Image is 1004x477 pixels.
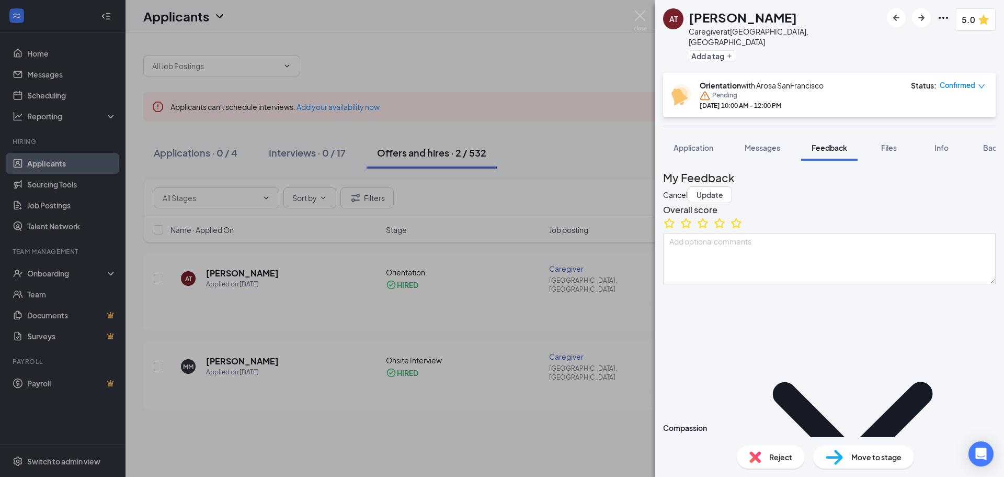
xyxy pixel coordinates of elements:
span: down [978,83,985,90]
span: Files [881,143,897,152]
div: Compassion [663,423,707,433]
span: Application [674,143,713,152]
svg: Warning [700,91,710,101]
svg: Plus [726,53,733,59]
div: with Arosa SanFrancisco [700,80,824,91]
div: [DATE] 10:00 AM - 12:00 PM [700,101,824,110]
span: Reject [769,451,792,463]
span: Messages [745,143,780,152]
h2: My Feedback [663,169,996,186]
div: Caregiver at [GEOGRAPHIC_DATA], [GEOGRAPHIC_DATA] [689,26,882,47]
button: ArrowLeftNew [887,8,906,27]
span: Pending [712,91,737,101]
svg: StarBorder [680,217,692,229]
svg: StarBorder [730,217,743,229]
span: 5.0 [962,13,975,26]
button: Update [688,186,732,203]
span: Info [934,143,949,152]
h1: [PERSON_NAME] [689,8,797,26]
button: Cancel [663,189,688,201]
button: ArrowRight [912,8,931,27]
svg: ArrowRight [915,12,928,24]
span: Confirmed [940,80,975,91]
button: PlusAdd a tag [689,50,735,61]
span: Feedback [812,143,847,152]
svg: StarBorder [697,217,709,229]
svg: ArrowLeftNew [890,12,903,24]
svg: StarBorder [713,217,726,229]
h3: Overall score [663,203,996,217]
svg: Ellipses [937,12,950,24]
div: Status : [911,80,937,91]
div: Open Intercom Messenger [968,441,994,467]
div: AT [669,14,678,24]
b: Orientation [700,81,741,90]
svg: StarBorder [663,217,676,229]
span: Move to stage [851,451,902,463]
